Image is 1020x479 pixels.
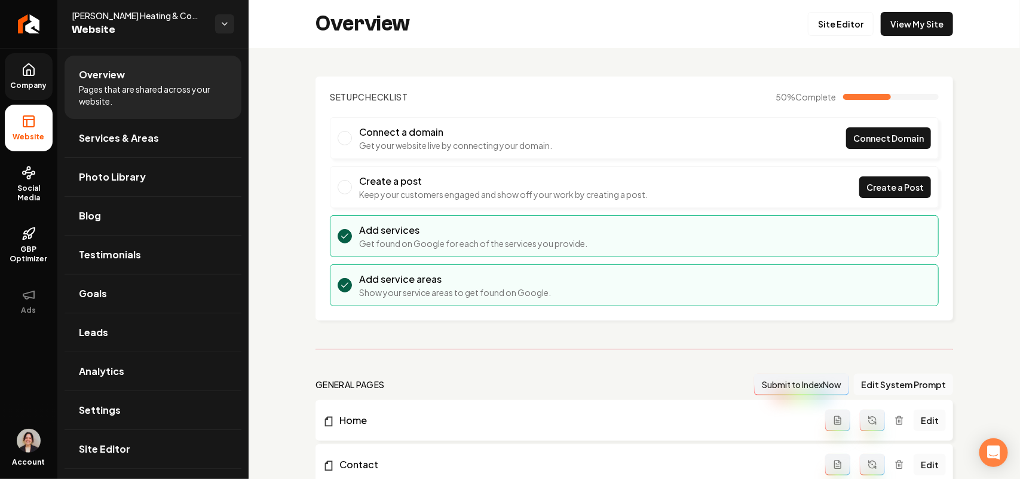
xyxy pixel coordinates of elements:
[323,457,825,472] a: Contact
[825,454,850,475] button: Add admin page prompt
[853,132,924,145] span: Connect Domain
[859,176,931,198] a: Create a Post
[79,442,130,456] span: Site Editor
[825,410,850,431] button: Add admin page prompt
[316,12,410,36] h2: Overview
[754,374,849,395] button: Submit to IndexNow
[5,156,53,212] a: Social Media
[5,245,53,264] span: GBP Optimizer
[79,170,146,184] span: Photo Library
[330,91,359,102] span: Setup
[359,188,648,200] p: Keep your customers engaged and show off your work by creating a post.
[79,248,141,262] span: Testimonials
[5,53,53,100] a: Company
[979,438,1008,467] div: Open Intercom Messenger
[65,391,241,429] a: Settings
[359,286,551,298] p: Show your service areas to get found on Google.
[316,379,385,390] h2: general pages
[65,119,241,157] a: Services & Areas
[79,209,101,223] span: Blog
[65,352,241,390] a: Analytics
[359,223,587,237] h3: Add services
[776,91,836,103] span: 50 %
[72,10,206,22] span: [PERSON_NAME] Heating & Cooling
[72,22,206,38] span: Website
[79,68,125,82] span: Overview
[359,139,552,151] p: Get your website live by connecting your domain.
[854,374,953,395] button: Edit System Prompt
[359,237,587,249] p: Get found on Google for each of the services you provide.
[65,197,241,235] a: Blog
[65,236,241,274] a: Testimonials
[846,127,931,149] a: Connect Domain
[17,429,41,453] img: Brisa Leon
[65,313,241,352] a: Leads
[359,174,648,188] h3: Create a post
[65,430,241,468] a: Site Editor
[65,274,241,313] a: Goals
[6,81,52,90] span: Company
[79,364,124,379] span: Analytics
[79,286,107,301] span: Goals
[866,181,924,194] span: Create a Post
[5,184,53,203] span: Social Media
[79,131,159,145] span: Services & Areas
[323,413,825,428] a: Home
[13,457,45,467] span: Account
[359,125,552,139] h3: Connect a domain
[18,14,40,33] img: Rebolt Logo
[17,429,41,453] button: Open user button
[5,217,53,273] a: GBP Optimizer
[808,12,874,36] a: Site Editor
[5,278,53,325] button: Ads
[79,325,108,340] span: Leads
[79,83,227,107] span: Pages that are shared across your website.
[17,306,41,315] span: Ads
[359,272,551,286] h3: Add service areas
[914,454,946,475] a: Edit
[795,91,836,102] span: Complete
[79,403,121,417] span: Settings
[330,91,408,103] h2: Checklist
[881,12,953,36] a: View My Site
[8,132,50,142] span: Website
[65,158,241,196] a: Photo Library
[914,410,946,431] a: Edit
